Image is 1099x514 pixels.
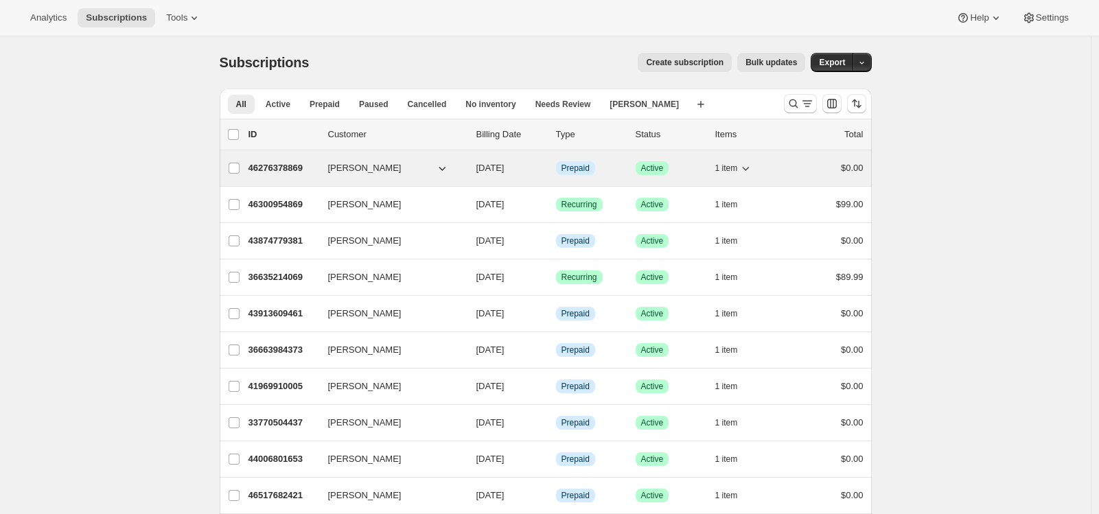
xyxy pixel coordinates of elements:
[841,417,864,428] span: $0.00
[248,270,317,284] p: 36635214069
[320,484,457,506] button: [PERSON_NAME]
[22,8,75,27] button: Analytics
[822,94,842,113] button: Customize table column order and visibility
[819,57,845,68] span: Export
[690,95,712,114] button: Create new view
[320,230,457,252] button: [PERSON_NAME]
[359,99,389,110] span: Paused
[328,128,465,141] p: Customer
[562,235,590,246] span: Prepaid
[266,99,290,110] span: Active
[841,235,864,246] span: $0.00
[78,8,155,27] button: Subscriptions
[248,489,317,502] p: 46517682421
[328,307,402,320] span: [PERSON_NAME]
[562,454,590,465] span: Prepaid
[562,381,590,392] span: Prepaid
[715,199,738,210] span: 1 item
[641,235,664,246] span: Active
[476,490,505,500] span: [DATE]
[715,235,738,246] span: 1 item
[248,231,864,250] div: 43874779381[PERSON_NAME][DATE]InfoPrepaidSuccessActive1 item$0.00
[715,195,753,214] button: 1 item
[310,99,340,110] span: Prepaid
[248,159,864,178] div: 46276378869[PERSON_NAME][DATE]InfoPrepaidSuccessActive1 item$0.00
[535,99,591,110] span: Needs Review
[970,12,988,23] span: Help
[465,99,516,110] span: No inventory
[320,448,457,470] button: [PERSON_NAME]
[320,412,457,434] button: [PERSON_NAME]
[328,489,402,502] span: [PERSON_NAME]
[641,417,664,428] span: Active
[715,381,738,392] span: 1 item
[476,199,505,209] span: [DATE]
[328,161,402,175] span: [PERSON_NAME]
[476,417,505,428] span: [DATE]
[408,99,447,110] span: Cancelled
[641,381,664,392] span: Active
[715,304,753,323] button: 1 item
[476,381,505,391] span: [DATE]
[641,490,664,501] span: Active
[328,198,402,211] span: [PERSON_NAME]
[715,417,738,428] span: 1 item
[715,486,753,505] button: 1 item
[220,55,310,70] span: Subscriptions
[641,272,664,283] span: Active
[248,449,864,469] div: 44006801653[PERSON_NAME][DATE]InfoPrepaidSuccessActive1 item$0.00
[715,268,753,287] button: 1 item
[610,99,679,110] span: [PERSON_NAME]
[715,272,738,283] span: 1 item
[841,344,864,355] span: $0.00
[248,234,317,248] p: 43874779381
[30,12,67,23] span: Analytics
[248,307,317,320] p: 43913609461
[715,128,784,141] div: Items
[562,272,597,283] span: Recurring
[248,343,317,357] p: 36663984373
[715,377,753,396] button: 1 item
[715,159,753,178] button: 1 item
[248,452,317,466] p: 44006801653
[320,157,457,179] button: [PERSON_NAME]
[841,490,864,500] span: $0.00
[562,308,590,319] span: Prepaid
[836,199,864,209] span: $99.00
[476,344,505,355] span: [DATE]
[641,344,664,355] span: Active
[715,454,738,465] span: 1 item
[328,234,402,248] span: [PERSON_NAME]
[638,53,732,72] button: Create subscription
[320,266,457,288] button: [PERSON_NAME]
[715,344,738,355] span: 1 item
[476,454,505,464] span: [DATE]
[847,94,866,113] button: Sort the results
[248,128,317,141] p: ID
[737,53,805,72] button: Bulk updates
[844,128,863,141] p: Total
[715,449,753,469] button: 1 item
[811,53,853,72] button: Export
[715,231,753,250] button: 1 item
[715,340,753,360] button: 1 item
[248,340,864,360] div: 36663984373[PERSON_NAME][DATE]InfoPrepaidSuccessActive1 item$0.00
[641,308,664,319] span: Active
[248,161,317,175] p: 46276378869
[841,163,864,173] span: $0.00
[328,379,402,393] span: [PERSON_NAME]
[715,413,753,432] button: 1 item
[1014,8,1077,27] button: Settings
[248,268,864,287] div: 36635214069[PERSON_NAME][DATE]SuccessRecurringSuccessActive1 item$89.99
[248,198,317,211] p: 46300954869
[948,8,1010,27] button: Help
[841,381,864,391] span: $0.00
[562,199,597,210] span: Recurring
[248,413,864,432] div: 33770504437[PERSON_NAME][DATE]InfoPrepaidSuccessActive1 item$0.00
[562,163,590,174] span: Prepaid
[715,308,738,319] span: 1 item
[556,128,625,141] div: Type
[476,128,545,141] p: Billing Date
[248,379,317,393] p: 41969910005
[320,303,457,325] button: [PERSON_NAME]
